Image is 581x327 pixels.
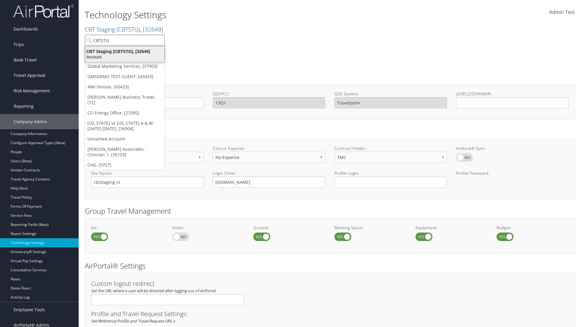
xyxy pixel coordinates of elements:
[334,170,447,187] label: Profile Login:
[85,82,165,92] a: AMI Divison, [43423]
[549,9,575,15] span: Admin Test
[85,160,165,170] a: CHG, [9757]
[91,318,175,324] em: Set/Reference Profile and Travel Request URL's
[13,4,74,18] img: airportal-logo.png
[213,170,325,176] label: Login Clone:
[213,145,325,151] label: Concur Expense:
[14,37,24,52] span: Trips
[456,91,569,97] label: LEVEL2/STAR/BAR:
[85,61,165,71] a: Global Marketing Services, [37903]
[85,206,575,216] h2: Group Travel Management
[82,54,168,60] div: Account
[14,114,47,129] span: Company Admin
[456,170,569,187] label: Profile Password:
[85,108,165,118] a: CO Energy Office, [27095]
[85,144,165,160] a: [PERSON_NAME] Associates - Clinician 1, [35133]
[172,225,244,231] label: Hotel:
[456,153,473,162] label: AirBank® Sync
[334,177,447,188] input: Profile Login:
[14,68,45,83] span: Travel Approval
[85,8,412,21] h1: Technology Settings
[253,225,325,231] label: Ground:
[85,118,165,134] a: [US_STATE] vs [US_STATE] A & M [DATE]-[DATE], [36904]
[14,99,34,114] span: Reporting
[117,25,140,33] span: ( CBTSTG )
[85,92,165,108] a: [PERSON_NAME] Business Travel, [72]
[334,91,447,97] label: GDS System:
[14,21,38,37] span: Dashboards
[85,134,165,144] a: Unnamed Account
[14,52,37,68] span: Book Travel
[14,302,45,317] span: Employee Tools
[85,25,163,33] a: CBT Staging
[91,170,204,176] label: Site Name:
[415,225,487,231] label: Equipment:
[14,83,50,98] span: Risk Management
[91,311,569,317] h3: Profile and Travel Request Settings:
[91,281,244,287] h3: Custom logout redirect
[497,225,569,231] label: Budget:
[549,3,575,22] a: Admin Test
[334,225,406,231] label: Meeting Space:
[140,25,163,33] span: , [ 32649 ]
[85,71,165,82] a: GMSDEMO TEST CLIENT, [43433]
[85,261,575,271] h2: AirPortal® Settings
[334,145,447,151] label: Contract Holder:
[91,225,163,231] label: Air:
[213,91,325,97] label: SID/PCC:
[82,49,168,54] div: CBT Staging (CBTSTG), [32649]
[85,35,165,46] input: Search Accounts
[85,72,570,82] h2: GDS
[91,288,216,293] em: Set the URL where a user will be directed after logging out of AirPortal.
[456,145,569,151] label: AirBank® Sync:
[85,127,575,137] h2: Online Booking Tool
